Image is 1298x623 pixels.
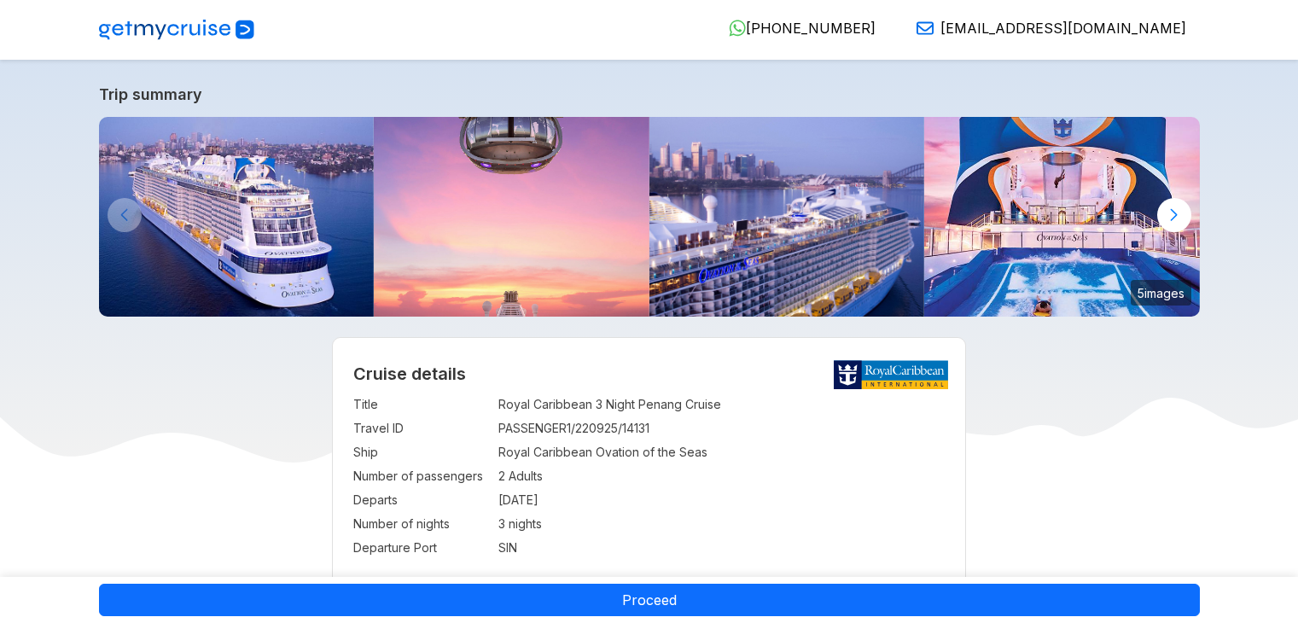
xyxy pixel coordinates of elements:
[353,536,490,560] td: Departure Port
[715,20,876,37] a: [PHONE_NUMBER]
[940,20,1186,37] span: [EMAIL_ADDRESS][DOMAIN_NAME]
[729,20,746,37] img: WhatsApp
[353,464,490,488] td: Number of passengers
[924,117,1200,317] img: ovation-of-the-seas-flowrider-sunset.jpg
[490,464,498,488] td: :
[746,20,876,37] span: [PHONE_NUMBER]
[353,393,490,416] td: Title
[99,85,1200,103] a: Trip summary
[353,364,945,384] h2: Cruise details
[498,393,945,416] td: Royal Caribbean 3 Night Penang Cruise
[490,512,498,536] td: :
[353,416,490,440] td: Travel ID
[490,440,498,464] td: :
[99,117,375,317] img: ovation-exterior-back-aerial-sunset-port-ship.jpg
[353,512,490,536] td: Number of nights
[498,536,945,560] td: SIN
[490,536,498,560] td: :
[917,20,934,37] img: Email
[490,488,498,512] td: :
[498,440,945,464] td: Royal Caribbean Ovation of the Seas
[498,464,945,488] td: 2 Adults
[490,416,498,440] td: :
[1131,280,1191,306] small: 5 images
[353,440,490,464] td: Ship
[374,117,649,317] img: north-star-sunset-ovation-of-the-seas.jpg
[353,488,490,512] td: Departs
[649,117,925,317] img: ovation-of-the-seas-departing-from-sydney.jpg
[498,512,945,536] td: 3 nights
[498,416,945,440] td: PASSENGER1/220925/14131
[99,584,1200,616] button: Proceed
[903,20,1186,37] a: [EMAIL_ADDRESS][DOMAIN_NAME]
[490,393,498,416] td: :
[498,488,945,512] td: [DATE]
